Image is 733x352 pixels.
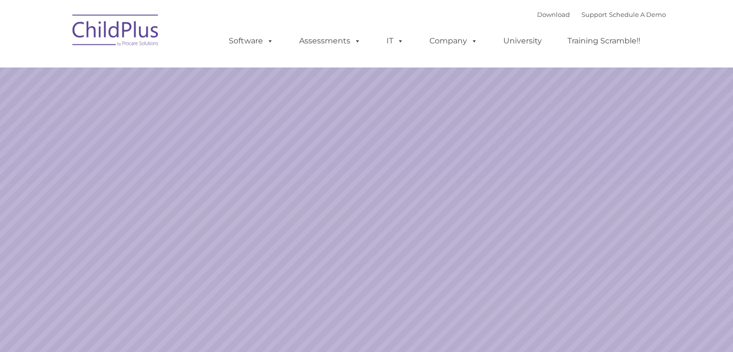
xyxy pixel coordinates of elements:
[581,11,607,18] a: Support
[558,31,650,51] a: Training Scramble!!
[68,8,164,56] img: ChildPlus by Procare Solutions
[537,11,666,18] font: |
[420,31,487,51] a: Company
[290,31,371,51] a: Assessments
[537,11,570,18] a: Download
[219,31,283,51] a: Software
[494,31,552,51] a: University
[377,31,414,51] a: IT
[609,11,666,18] a: Schedule A Demo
